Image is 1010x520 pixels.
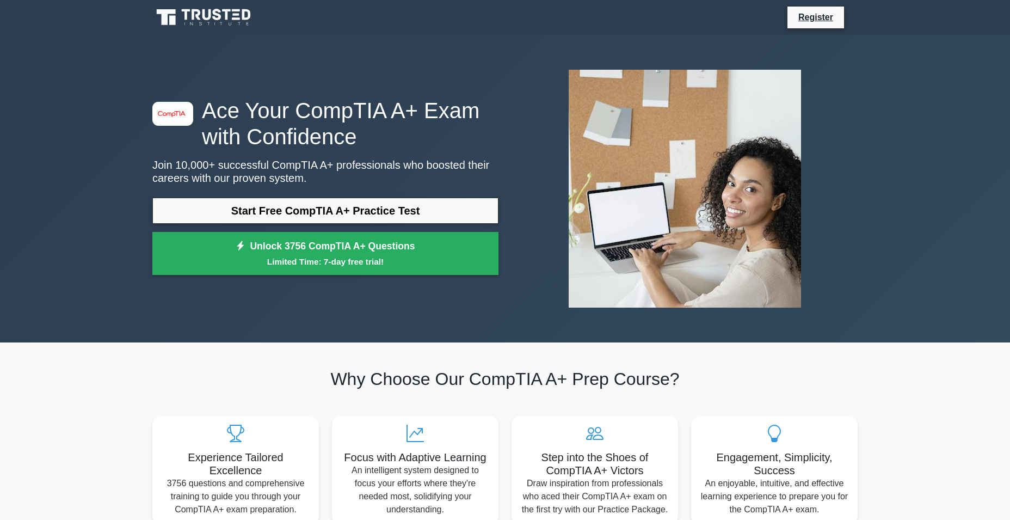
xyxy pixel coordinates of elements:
[152,97,498,150] h1: Ace Your CompTIA A+ Exam with Confidence
[152,198,498,224] a: Start Free CompTIA A+ Practice Test
[161,477,310,516] p: 3756 questions and comprehensive training to guide you through your CompTIA A+ exam preparation.
[520,477,669,516] p: Draw inspiration from professionals who aced their CompTIA A+ exam on the first try with our Prac...
[700,451,849,477] h5: Engagement, Simplicity, Success
[152,369,858,389] h2: Why Choose Our CompTIA A+ Prep Course?
[341,451,490,464] h5: Focus with Adaptive Learning
[152,158,498,185] p: Join 10,000+ successful CompTIA A+ professionals who boosted their careers with our proven system.
[152,232,498,276] a: Unlock 3756 CompTIA A+ QuestionsLimited Time: 7-day free trial!
[161,451,310,477] h5: Experience Tailored Excellence
[700,477,849,516] p: An enjoyable, intuitive, and effective learning experience to prepare you for the CompTIA A+ exam.
[166,255,485,268] small: Limited Time: 7-day free trial!
[792,10,840,24] a: Register
[341,464,490,516] p: An intelligent system designed to focus your efforts where they're needed most, solidifying your ...
[520,451,669,477] h5: Step into the Shoes of CompTIA A+ Victors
